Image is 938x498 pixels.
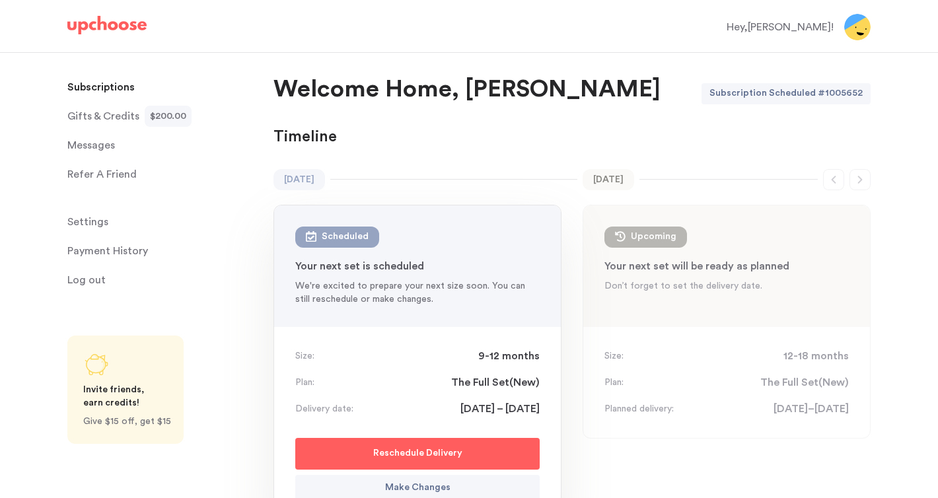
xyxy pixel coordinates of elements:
[273,169,325,190] time: [DATE]
[295,349,314,363] p: Size:
[67,161,137,188] p: Refer A Friend
[783,348,849,364] span: 12-18 months
[67,209,258,235] a: Settings
[760,374,849,390] span: The Full Set ( New )
[604,402,674,415] p: Planned delivery:
[583,169,634,190] time: [DATE]
[67,16,147,40] a: UpChoose
[67,267,258,293] a: Log out
[67,74,135,100] p: Subscriptions
[385,480,451,496] p: Make Changes
[295,402,353,415] p: Delivery date:
[604,279,849,293] p: Don’t forget to set the delivery date.
[67,209,108,235] span: Settings
[373,446,462,462] p: Reschedule Delivery
[451,374,540,390] span: The Full Set ( New )
[67,74,258,100] a: Subscriptions
[273,74,661,106] p: Welcome Home, [PERSON_NAME]
[67,103,139,129] span: Gifts & Credits
[631,229,676,245] div: Upcoming
[818,83,871,104] div: # 1005652
[67,132,258,159] a: Messages
[478,348,540,364] span: 9-12 months
[67,238,148,264] p: Payment History
[150,106,186,127] span: $200.00
[67,103,258,129] a: Gifts & Credits$200.00
[67,267,106,293] span: Log out
[67,132,115,159] span: Messages
[774,401,849,417] span: [DATE]–[DATE]
[727,19,834,35] div: Hey, [PERSON_NAME] !
[273,127,337,148] p: Timeline
[460,401,540,417] span: [DATE] – [DATE]
[67,238,258,264] a: Payment History
[604,258,849,274] p: Your next set will be ready as planned
[295,279,540,306] p: We're excited to prepare your next size soon. You can still reschedule or make changes.
[702,83,818,104] div: Subscription Scheduled
[604,349,624,363] p: Size:
[604,376,624,389] p: Plan:
[295,438,540,470] button: Reschedule Delivery
[67,336,184,444] a: Share UpChoose
[67,16,147,34] img: UpChoose
[295,258,540,274] p: Your next set is scheduled
[322,229,369,245] div: Scheduled
[295,376,314,389] p: Plan:
[67,161,258,188] a: Refer A Friend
